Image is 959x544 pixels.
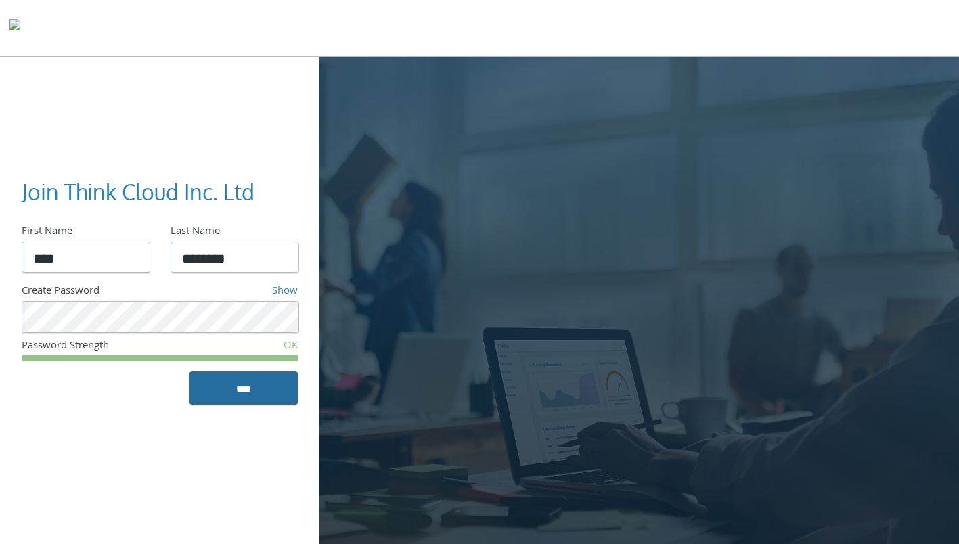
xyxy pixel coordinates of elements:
img: todyl-logo-dark.svg [9,14,20,41]
div: Password Strength [22,338,206,356]
a: Show [272,283,298,300]
h3: Join Think Cloud Inc. Ltd [22,177,287,208]
div: OK [206,338,298,356]
div: Last Name [171,224,298,242]
div: Create Password [22,284,195,301]
div: First Name [22,224,149,242]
